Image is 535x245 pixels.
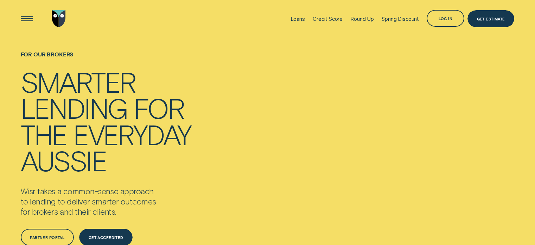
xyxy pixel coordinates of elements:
div: Credit Score [313,16,343,22]
button: Open Menu [18,10,35,27]
div: everyday [73,121,191,147]
div: Spring Discount [382,16,419,22]
div: Round Up [350,16,374,22]
div: Smarter [21,68,135,94]
a: Get Estimate [467,10,514,27]
div: lending [21,94,127,121]
img: Wisr [52,10,66,27]
h4: Smarter lending for the everyday Aussie [21,68,191,173]
div: Aussie [21,147,106,173]
div: Loans [291,16,305,22]
p: Wisr takes a common-sense approach to lending to deliver smarter outcomes for brokers and their c... [21,186,183,217]
h1: For Our Brokers [21,51,191,68]
div: for [134,94,184,121]
div: the [21,121,67,147]
button: Log in [427,10,464,27]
